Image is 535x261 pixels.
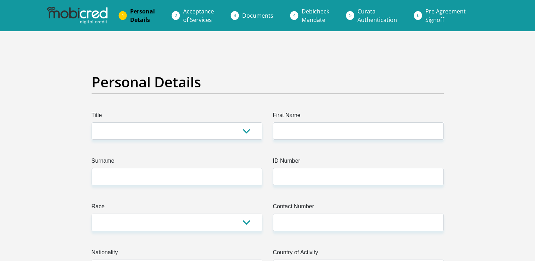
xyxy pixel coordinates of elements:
[273,157,444,168] label: ID Number
[420,4,471,27] a: Pre AgreementSignoff
[273,202,444,214] label: Contact Number
[273,214,444,231] input: Contact Number
[242,12,273,19] span: Documents
[302,7,329,24] span: Debicheck Mandate
[352,4,403,27] a: CurataAuthentication
[237,8,279,23] a: Documents
[357,7,397,24] span: Curata Authentication
[92,248,262,260] label: Nationality
[92,157,262,168] label: Surname
[273,168,444,185] input: ID Number
[124,4,161,27] a: PersonalDetails
[425,7,466,24] span: Pre Agreement Signoff
[296,4,335,27] a: DebicheckMandate
[183,7,214,24] span: Acceptance of Services
[273,122,444,140] input: First Name
[92,168,262,185] input: Surname
[178,4,220,27] a: Acceptanceof Services
[47,7,107,24] img: mobicred logo
[273,248,444,260] label: Country of Activity
[92,202,262,214] label: Race
[92,74,444,91] h2: Personal Details
[273,111,444,122] label: First Name
[130,7,155,24] span: Personal Details
[92,111,262,122] label: Title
